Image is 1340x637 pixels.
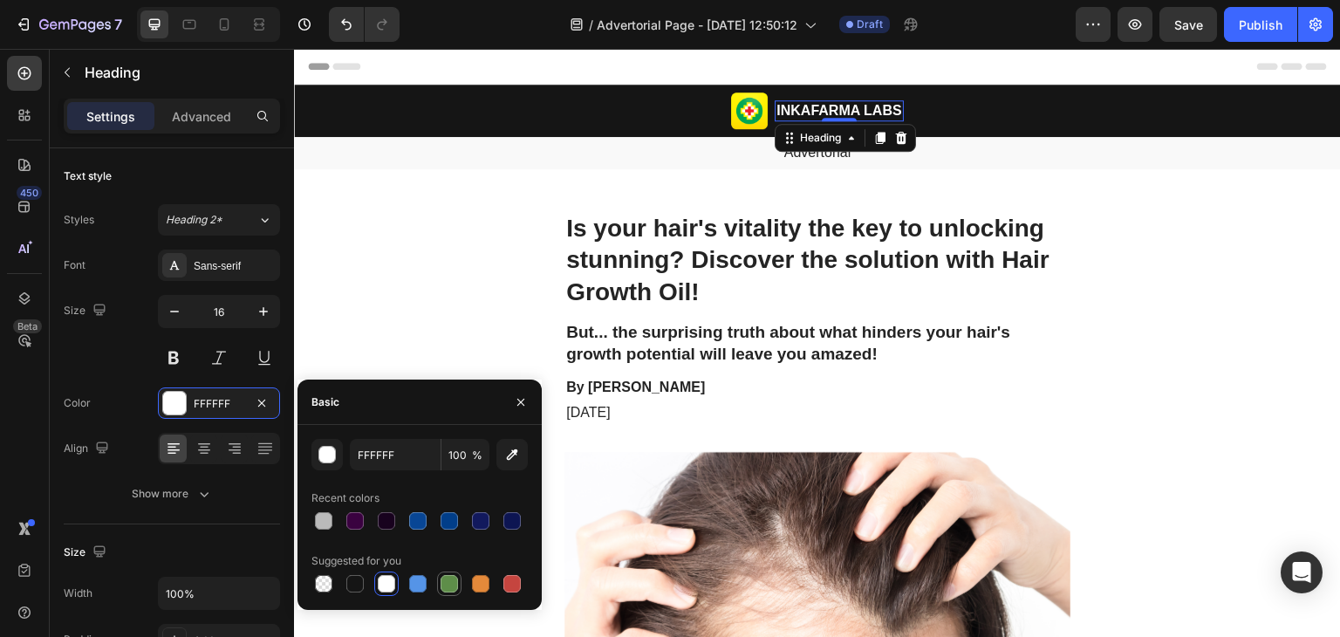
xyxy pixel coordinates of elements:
[482,53,607,72] p: INKAFARMA LABS
[472,448,482,463] span: %
[64,168,112,184] div: Text style
[1224,7,1297,42] button: Publish
[64,395,91,411] div: Color
[85,62,273,83] p: Heading
[86,107,135,126] p: Settings
[597,16,797,34] span: Advertorial Page - [DATE] 12:50:12
[64,437,113,461] div: Align
[329,7,400,42] div: Undo/Redo
[7,7,130,42] button: 7
[272,355,775,373] p: [DATE]
[1239,16,1282,34] div: Publish
[64,212,94,228] div: Styles
[350,439,441,470] input: Eg: FFFFFF
[166,212,222,228] span: Heading 2*
[132,485,213,503] div: Show more
[159,578,279,609] input: Auto
[272,330,775,348] p: By [PERSON_NAME]
[1159,7,1217,42] button: Save
[172,107,231,126] p: Advanced
[158,204,280,236] button: Heading 2*
[194,258,276,274] div: Sans-serif
[857,17,883,32] span: Draft
[64,257,85,273] div: Font
[114,14,122,35] p: 7
[194,396,244,412] div: FFFFFF
[64,541,110,565] div: Size
[311,490,379,506] div: Recent colors
[1281,551,1323,593] div: Open Intercom Messenger
[13,319,42,333] div: Beta
[64,586,92,601] div: Width
[270,271,776,318] h2: But... the surprising truth about what hinders your hair's growth potential will leave you amazed!
[294,49,1340,637] iframe: Design area
[2,95,1045,113] p: Advertorial
[64,478,280,510] button: Show more
[311,394,339,410] div: Basic
[17,186,42,200] div: 450
[1174,17,1203,32] span: Save
[311,553,401,569] div: Suggested for you
[502,81,550,97] div: Heading
[270,162,776,261] h1: Is your hair's vitality the key to unlocking stunning? Discover the solution with Hair Growth Oil!
[64,299,110,323] div: Size
[589,16,593,34] span: /
[481,51,609,73] h2: Rich Text Editor. Editing area: main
